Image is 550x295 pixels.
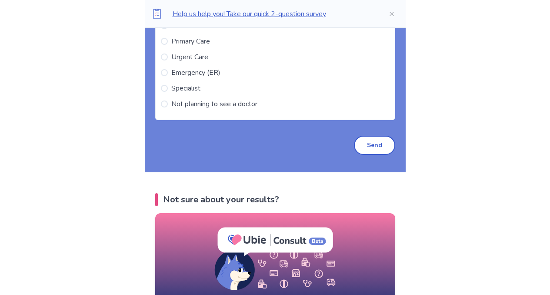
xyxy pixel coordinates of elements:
[171,99,257,109] span: Not planning to see a doctor
[171,83,200,94] span: Specialist
[171,67,220,78] span: Emergency (ER)
[163,193,279,206] p: Not sure about your results?
[173,9,374,19] p: Help us help you! Take our quick 2-question survey
[171,36,210,47] span: Primary Care
[214,227,336,290] img: AI Chat Illustration
[354,136,395,155] button: Send
[171,52,208,62] span: Urgent Care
